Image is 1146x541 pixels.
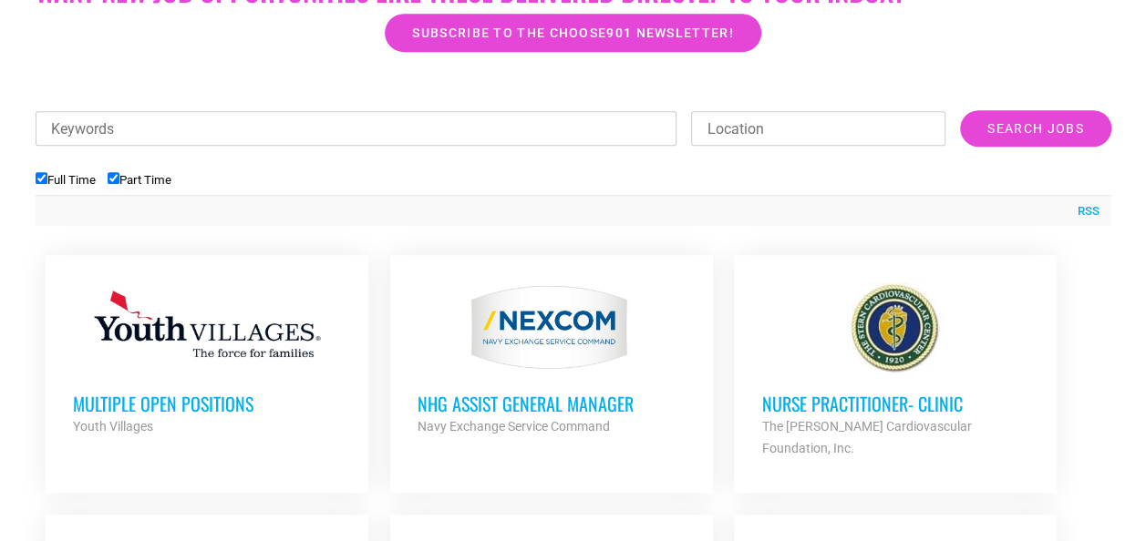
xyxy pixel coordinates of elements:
[418,419,610,434] strong: Navy Exchange Service Command
[108,173,171,187] label: Part Time
[1068,202,1099,220] a: RSS
[73,392,341,415] h3: Multiple Open Positions
[108,172,119,184] input: Part Time
[761,392,1029,415] h3: Nurse Practitioner- Clinic
[36,172,47,184] input: Full Time
[691,111,945,146] input: Location
[36,111,677,146] input: Keywords
[960,110,1110,147] input: Search Jobs
[46,255,368,464] a: Multiple Open Positions Youth Villages
[390,255,713,464] a: NHG ASSIST GENERAL MANAGER Navy Exchange Service Command
[761,419,971,455] strong: The [PERSON_NAME] Cardiovascular Foundation, Inc.
[36,173,96,187] label: Full Time
[734,255,1057,486] a: Nurse Practitioner- Clinic The [PERSON_NAME] Cardiovascular Foundation, Inc.
[385,14,760,52] a: Subscribe to the Choose901 newsletter!
[412,26,733,39] span: Subscribe to the Choose901 newsletter!
[73,419,153,434] strong: Youth Villages
[418,392,686,415] h3: NHG ASSIST GENERAL MANAGER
